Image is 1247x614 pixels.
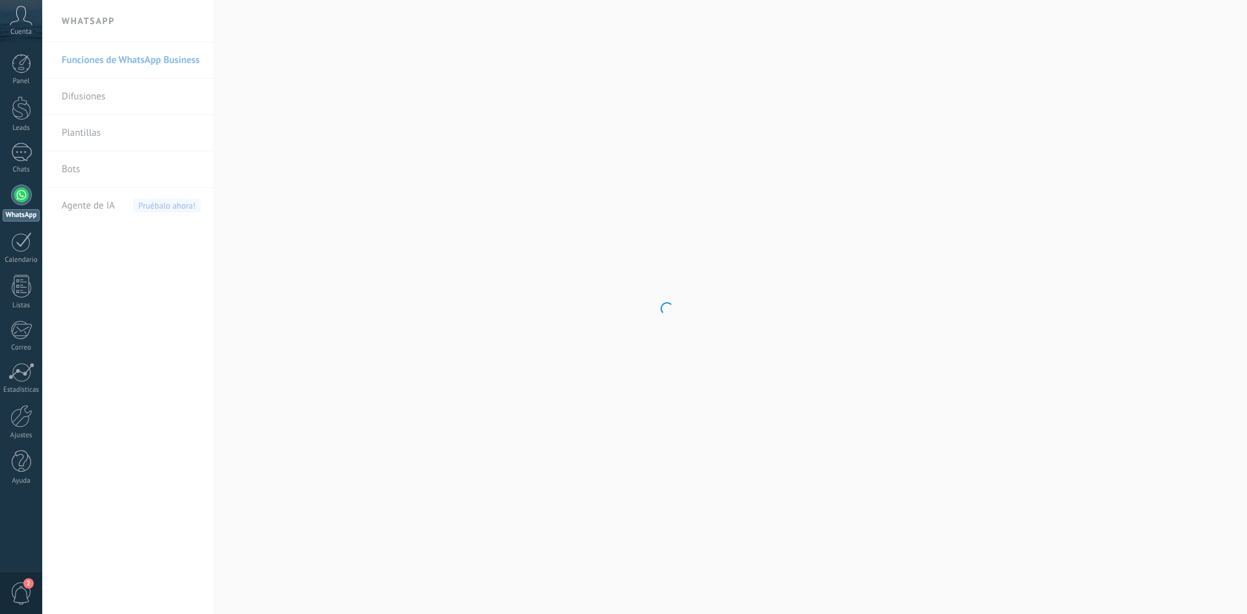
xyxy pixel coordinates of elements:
[10,28,32,36] span: Cuenta
[3,77,40,86] div: Panel
[3,344,40,352] div: Correo
[3,477,40,485] div: Ayuda
[3,166,40,174] div: Chats
[3,124,40,133] div: Leads
[23,578,34,589] span: 2
[3,431,40,440] div: Ajustes
[3,386,40,394] div: Estadísticas
[3,301,40,310] div: Listas
[3,256,40,264] div: Calendario
[3,209,40,222] div: WhatsApp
